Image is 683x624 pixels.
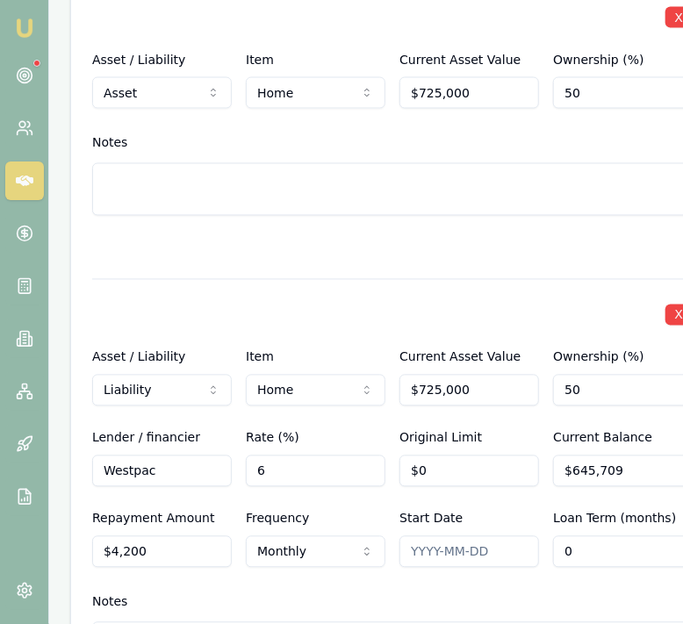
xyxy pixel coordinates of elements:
[553,350,643,364] label: Ownership (%)
[399,431,482,445] label: Original Limit
[399,375,539,406] input: $
[399,455,539,487] input: $
[92,53,185,67] label: Asset / Liability
[553,512,676,526] label: Loan Term (months)
[246,512,309,526] label: Frequency
[553,431,652,445] label: Current Balance
[399,77,539,109] input: $
[92,512,215,526] label: Repayment Amount
[399,350,521,364] label: Current Asset Value
[399,53,521,67] label: Current Asset Value
[92,431,200,445] label: Lender / financier
[399,536,539,568] input: YYYY-MM-DD
[92,536,232,568] input: $
[246,53,274,67] label: Item
[553,53,643,67] label: Ownership (%)
[92,350,185,364] label: Asset / Liability
[399,512,463,526] label: Start Date
[14,18,35,39] img: emu-icon-u.png
[246,350,274,364] label: Item
[246,431,299,445] label: Rate (%)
